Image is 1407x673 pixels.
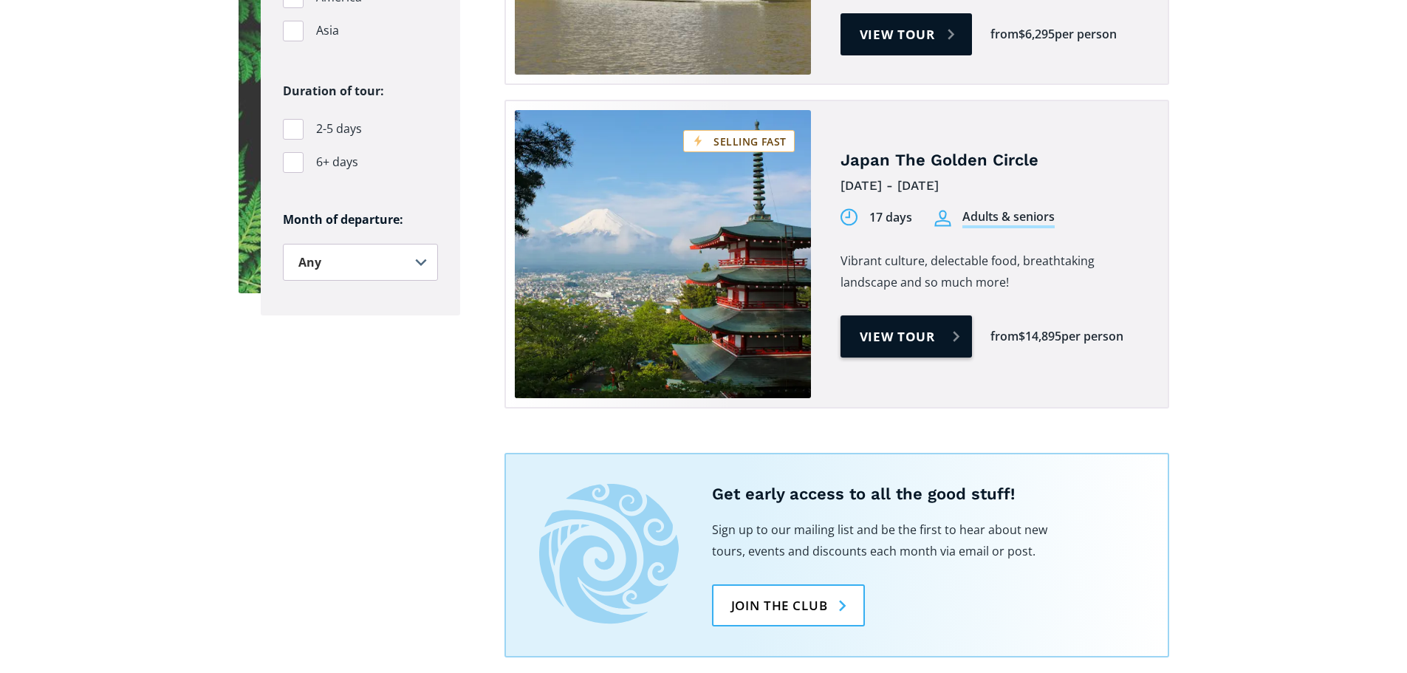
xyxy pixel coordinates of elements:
legend: Duration of tour: [283,81,384,102]
div: $6,295 [1019,26,1055,43]
div: from [990,328,1019,345]
div: 17 [869,209,883,226]
span: 6+ days [316,152,358,172]
p: Vibrant culture, delectable food, breathtaking landscape and so much more! [841,250,1146,293]
div: Adults & seniors [962,208,1055,228]
div: $14,895 [1019,328,1061,345]
span: 2-5 days [316,119,362,139]
div: per person [1061,328,1123,345]
p: Sign up to our mailing list and be the first to hear about new tours, events and discounts each m... [712,519,1052,562]
div: per person [1055,26,1117,43]
a: Join the club [712,584,865,626]
div: [DATE] - [DATE] [841,174,1146,197]
div: from [990,26,1019,43]
a: View tour [841,315,973,358]
span: Asia [316,21,339,41]
div: days [886,209,912,226]
h5: Get early access to all the good stuff! [712,484,1134,505]
h6: Month of departure: [283,212,438,228]
h4: Japan The Golden Circle [841,150,1146,171]
a: View tour [841,13,973,55]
